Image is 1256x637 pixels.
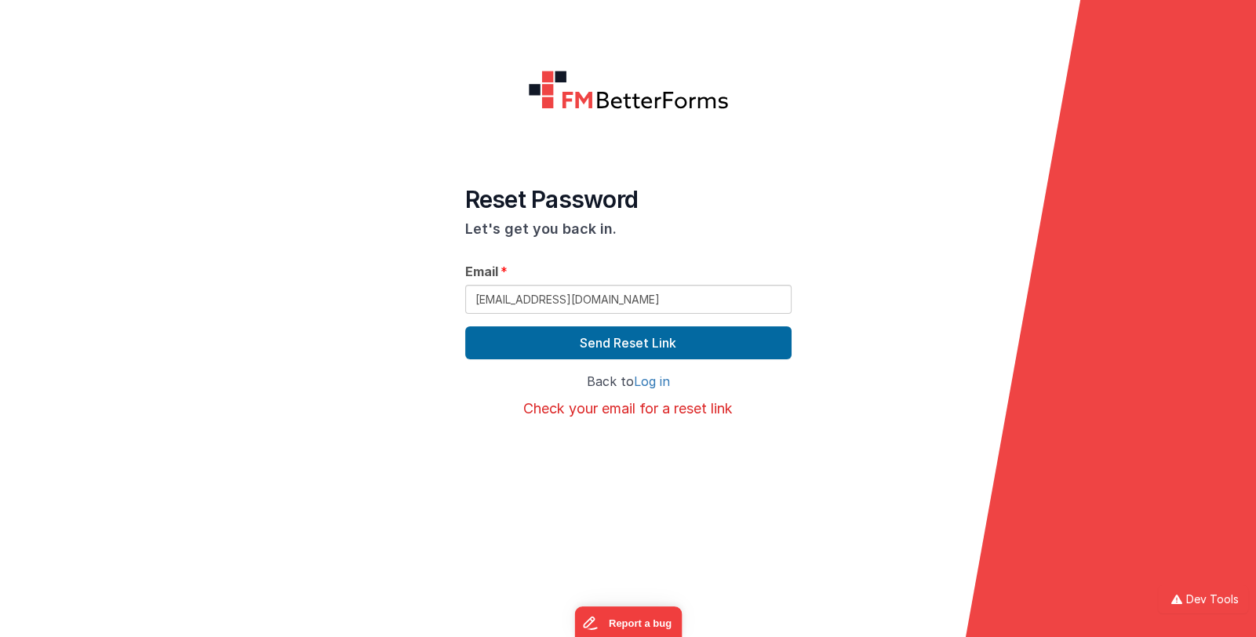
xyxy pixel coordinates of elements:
[1158,585,1248,613] button: Dev Tools
[465,221,792,237] h3: Let's get you back in.
[634,373,670,389] a: Log in
[465,326,792,359] button: Send Reset Link
[465,262,498,281] span: Email
[465,401,792,417] h3: Check your email for a reset link
[465,185,792,213] h4: Reset Password
[465,375,792,389] h4: Back to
